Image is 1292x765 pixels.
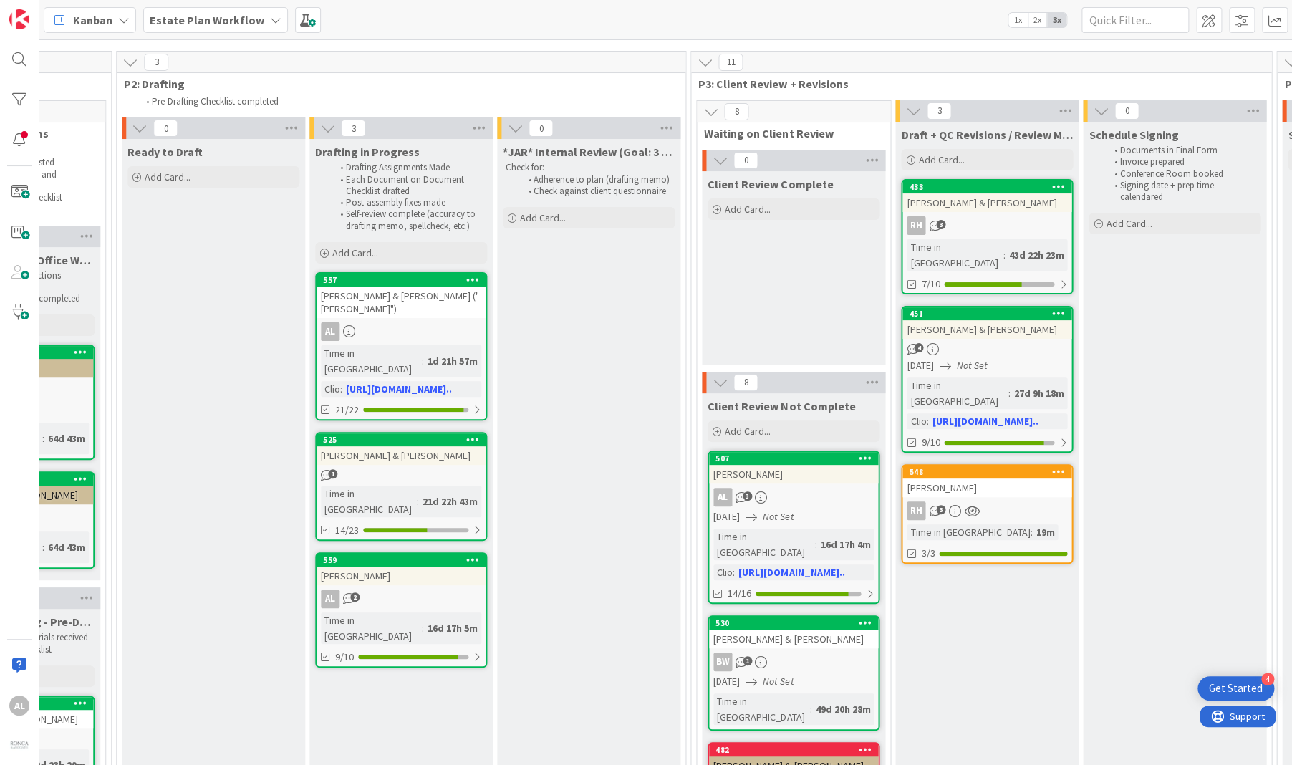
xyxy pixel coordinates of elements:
[902,216,1071,235] div: RH
[709,653,878,671] div: BW
[138,96,672,107] li: Pre-Drafting Checklist completed
[907,239,1003,271] div: Time in [GEOGRAPHIC_DATA]
[718,54,743,71] span: 11
[328,469,337,478] span: 1
[335,650,354,665] span: 9/10
[921,276,940,292] span: 7/10
[743,656,752,665] span: 1
[332,162,485,173] li: Drafting Assignments Made
[914,343,923,352] span: 4
[317,554,486,567] div: 559
[713,488,732,506] div: AL
[317,274,486,318] div: 557[PERSON_NAME] & [PERSON_NAME] ("[PERSON_NAME]")
[503,145,675,159] span: *JAR* Internal Review (Goal: 3 biz days)
[506,162,672,173] p: Check for:
[901,127,1073,142] span: Draft + QC Revisions / Review Mtg
[909,309,1071,319] div: 451
[763,675,794,688] i: Not Set
[1197,676,1274,701] div: Open Get Started checklist, remaining modules: 4
[1106,180,1258,203] li: Signing date + prep time calendared
[907,358,933,373] span: [DATE]
[315,432,487,541] a: 525[PERSON_NAME] & [PERSON_NAME]Time in [GEOGRAPHIC_DATA]:21d 22h 43m14/23
[709,617,878,630] div: 530
[1106,168,1258,180] li: Conference Room booked
[520,186,672,197] li: Check against client questionnaire
[315,272,487,420] a: 557[PERSON_NAME] & [PERSON_NAME] ("[PERSON_NAME]")ALTime in [GEOGRAPHIC_DATA]:1d 21h 57mClio:[URL...
[315,145,420,159] span: Drafting in Progress
[713,674,740,689] span: [DATE]
[909,182,1071,192] div: 433
[321,345,422,377] div: Time in [GEOGRAPHIC_DATA]
[709,744,878,756] div: 482
[42,539,44,555] span: :
[1003,247,1005,263] span: :
[907,524,1030,540] div: Time in [GEOGRAPHIC_DATA]
[901,306,1073,453] a: 451[PERSON_NAME] & [PERSON_NAME][DATE]Not SetTime in [GEOGRAPHIC_DATA]:27d 9h 18mClio:[URL][DOMAI...
[733,374,758,391] span: 8
[708,177,833,191] span: Client Review Complete
[1106,217,1152,230] span: Add Card...
[340,381,342,397] span: :
[317,322,486,341] div: AL
[422,353,424,369] span: :
[713,653,732,671] div: BW
[317,567,486,585] div: [PERSON_NAME]
[317,590,486,608] div: AL
[713,564,733,580] div: Clio
[902,193,1071,212] div: [PERSON_NAME] & [PERSON_NAME]
[1005,247,1067,263] div: 43d 22h 23m
[907,377,1008,409] div: Time in [GEOGRAPHIC_DATA]
[520,211,566,224] span: Add Card...
[709,452,878,465] div: 507
[424,620,481,636] div: 16d 17h 5m
[902,307,1071,320] div: 451
[529,120,553,137] span: 0
[1261,673,1274,685] div: 4
[728,586,751,601] span: 14/16
[321,486,417,517] div: Time in [GEOGRAPHIC_DATA]
[422,620,424,636] span: :
[816,537,874,552] div: 16d 17h 4m
[936,505,945,514] span: 3
[44,430,89,446] div: 64d 43m
[317,433,486,465] div: 525[PERSON_NAME] & [PERSON_NAME]
[9,696,29,716] div: AL
[902,181,1071,212] div: 433[PERSON_NAME] & [PERSON_NAME]
[936,220,945,229] span: 3
[1028,13,1047,27] span: 2x
[1010,385,1067,401] div: 27d 9h 18m
[1106,145,1258,156] li: Documents in Final Form
[317,287,486,318] div: [PERSON_NAME] & [PERSON_NAME] ("[PERSON_NAME]")
[73,11,112,29] span: Kanban
[733,152,758,169] span: 0
[921,435,940,450] span: 9/10
[715,618,878,628] div: 530
[909,467,1071,477] div: 548
[1114,102,1139,120] span: 0
[725,203,771,216] span: Add Card...
[323,275,486,285] div: 557
[713,509,740,524] span: [DATE]
[809,701,811,717] span: :
[341,120,365,137] span: 3
[335,523,359,538] span: 14/23
[315,552,487,668] a: 559[PERSON_NAME]ALTime in [GEOGRAPHIC_DATA]:16d 17h 5m9/10
[150,13,264,27] b: Estate Plan Workflow
[417,494,419,509] span: :
[708,451,879,604] a: 507[PERSON_NAME]AL[DATE]Not SetTime in [GEOGRAPHIC_DATA]:16d 17h 4mClio:[URL][DOMAIN_NAME]..14/16
[1030,524,1032,540] span: :
[902,466,1071,478] div: 548
[738,566,844,579] a: [URL][DOMAIN_NAME]..
[323,555,486,565] div: 559
[1209,681,1263,696] div: Get Started
[956,359,987,372] i: Not Set
[902,466,1071,497] div: 548[PERSON_NAME]
[715,453,878,463] div: 507
[424,353,481,369] div: 1d 21h 57m
[321,381,340,397] div: Clio
[321,612,422,644] div: Time in [GEOGRAPHIC_DATA]
[921,546,935,561] span: 3/3
[704,126,872,140] span: Waiting on Client Review
[907,216,925,235] div: RH
[932,415,1038,428] a: [URL][DOMAIN_NAME]..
